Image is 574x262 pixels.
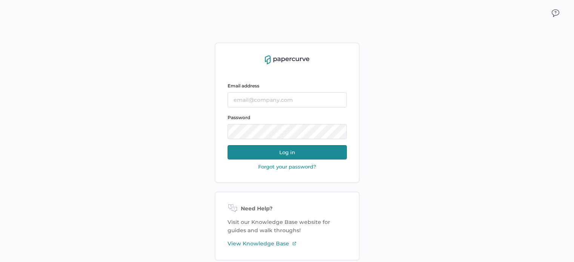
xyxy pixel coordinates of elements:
img: need-help-icon.d526b9f7.svg [228,204,238,213]
span: Email address [228,83,259,89]
img: external-link-icon-3.58f4c051.svg [292,241,297,246]
img: icon_chat.2bd11823.svg [552,9,559,17]
button: Log in [228,145,347,159]
span: View Knowledge Base [228,239,289,248]
input: email@company.com [228,92,347,107]
div: Need Help? [228,204,347,213]
button: Forgot your password? [256,163,319,170]
img: papercurve-logo-colour.7244d18c.svg [265,55,309,64]
span: Password [228,115,250,120]
div: Visit our Knowledge Base website for guides and walk throughs! [215,192,360,260]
